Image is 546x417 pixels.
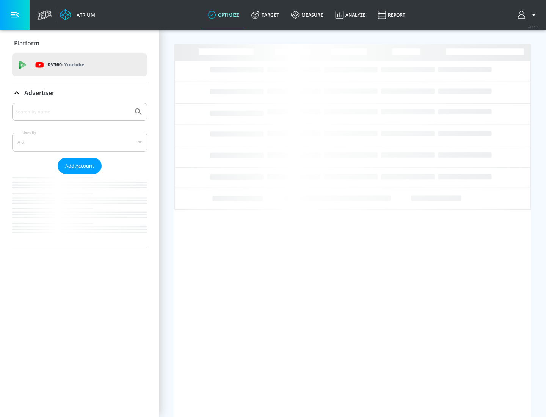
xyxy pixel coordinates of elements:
div: A-Z [12,133,147,152]
a: Analyze [329,1,372,28]
label: Sort By [22,130,38,135]
div: Advertiser [12,82,147,103]
span: v 4.25.4 [528,25,538,29]
p: Platform [14,39,39,47]
p: DV360: [47,61,84,69]
div: Platform [12,33,147,54]
a: Report [372,1,411,28]
a: Atrium [60,9,95,20]
nav: list of Advertiser [12,174,147,248]
p: Advertiser [24,89,55,97]
a: optimize [202,1,245,28]
p: Youtube [64,61,84,69]
a: Target [245,1,285,28]
button: Add Account [58,158,102,174]
div: DV360: Youtube [12,53,147,76]
span: Add Account [65,161,94,170]
div: Atrium [74,11,95,18]
div: Advertiser [12,103,147,248]
a: measure [285,1,329,28]
input: Search by name [15,107,130,117]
